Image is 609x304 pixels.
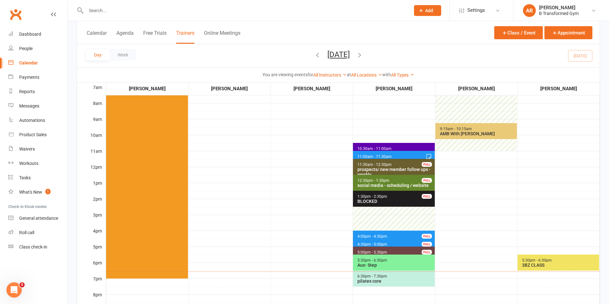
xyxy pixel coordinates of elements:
a: Reports [8,85,67,99]
div: Waivers [19,146,35,152]
div: 2pm [77,196,106,211]
span: 5:30pm - 6:30pm [357,258,387,263]
div: pilates core [357,278,433,284]
span: 4:00pm - 4:30pm [357,234,387,239]
a: Calendar [8,56,67,70]
button: Calendar [87,30,107,44]
button: [DATE] [327,50,350,59]
span: 5:00pm - 5:30pm [357,250,387,255]
div: 10am [77,132,106,148]
div: [PERSON_NAME] [189,85,270,93]
button: Class / Event [494,26,543,39]
div: 9am [77,116,106,132]
a: Waivers [8,142,67,156]
strong: for [308,72,313,77]
a: All Types [391,72,414,78]
div: 12pm [77,164,106,180]
div: FULL [422,162,432,167]
div: 3pm [77,211,106,227]
button: Online Meetings [204,30,240,44]
span: 1 [45,189,51,194]
span: 5:30pm - 6:30pm [522,258,552,263]
a: Workouts [8,156,67,171]
div: 4pm [77,227,106,243]
div: 7pm [77,275,106,291]
div: General attendance [19,216,58,221]
span: Settings [467,3,485,18]
div: Product Sales [19,132,47,137]
button: Add [414,5,441,16]
div: [PERSON_NAME] [354,85,435,93]
div: Messages [19,103,39,108]
a: Payments [8,70,67,85]
div: 6pm [77,259,106,275]
a: People [8,41,67,56]
div: Dashboard [19,32,41,37]
div: [PERSON_NAME] [539,5,579,11]
div: social media - scheduling / website [357,183,433,188]
a: Product Sales [8,128,67,142]
a: What's New1 [8,185,67,199]
div: 11am [77,148,106,164]
span: 10:30am - 11:00am [357,146,392,151]
span: 6:30pm - 7:30pm [357,274,387,278]
span: 12:30pm - 1:30pm [357,178,390,183]
div: AMB With [PERSON_NAME] [440,131,516,136]
a: Clubworx [8,6,24,22]
div: 3BZ CLASS [522,263,598,268]
div: FULL [422,234,432,239]
div: Automations [19,118,45,123]
button: Appointment [544,26,592,39]
div: Roll call [19,230,34,235]
a: Tasks [8,171,67,185]
div: Aus- Step [357,263,433,268]
button: Week [110,49,136,61]
div: Amanda Robinson's availability: 12:00pm - 7:00pm [353,167,434,278]
span: 9:15am - 10:15am [440,127,472,131]
div: BLOCKED [357,199,433,204]
span: 5 [20,282,25,287]
input: Search... [84,6,406,15]
strong: You are viewing events [262,72,308,77]
a: Automations [8,113,67,128]
div: What's New [19,189,42,195]
strong: with [382,72,391,77]
div: 5pm [77,243,106,259]
a: Class kiosk mode [8,240,67,254]
div: [PERSON_NAME] [436,85,517,93]
span: 11:30am - 12:30pm [357,162,392,167]
div: Patricia Hardgrave's availability: 6:00am - 11:00am [435,71,517,151]
a: Roll call [8,226,67,240]
div: Calendar [19,60,38,65]
button: Agenda [116,30,134,44]
span: Add [425,8,433,13]
span: 4:30pm - 5:00pm [357,242,387,247]
div: People [19,46,33,51]
div: Tasks [19,175,31,180]
div: AR [523,4,536,17]
span: 1:30pm - 2:30pm [357,194,387,199]
button: Trainers [176,30,194,44]
a: Messages [8,99,67,113]
div: 8am [77,100,106,116]
div: 7am [77,84,106,100]
div: Class check-in [19,244,47,249]
span: 11:00am - 11:30am [357,154,392,159]
div: [PERSON_NAME] [106,85,188,93]
div: Reports [19,89,35,94]
a: All Locations [351,72,382,78]
div: FULL [422,250,432,255]
div: FULL [422,178,432,183]
div: Payments [19,75,39,80]
button: Day [86,49,110,61]
div: FULL [422,194,432,199]
strong: at [347,72,351,77]
a: General attendance kiosk mode [8,211,67,226]
div: 1pm [77,180,106,196]
button: Free Trials [143,30,167,44]
iframe: Intercom live chat [6,282,22,298]
div: [PERSON_NAME] [518,85,600,93]
div: [PERSON_NAME] [271,85,353,93]
div: prospects/ new member follow ups - weekly [357,167,433,177]
a: All Instructors [313,72,347,78]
